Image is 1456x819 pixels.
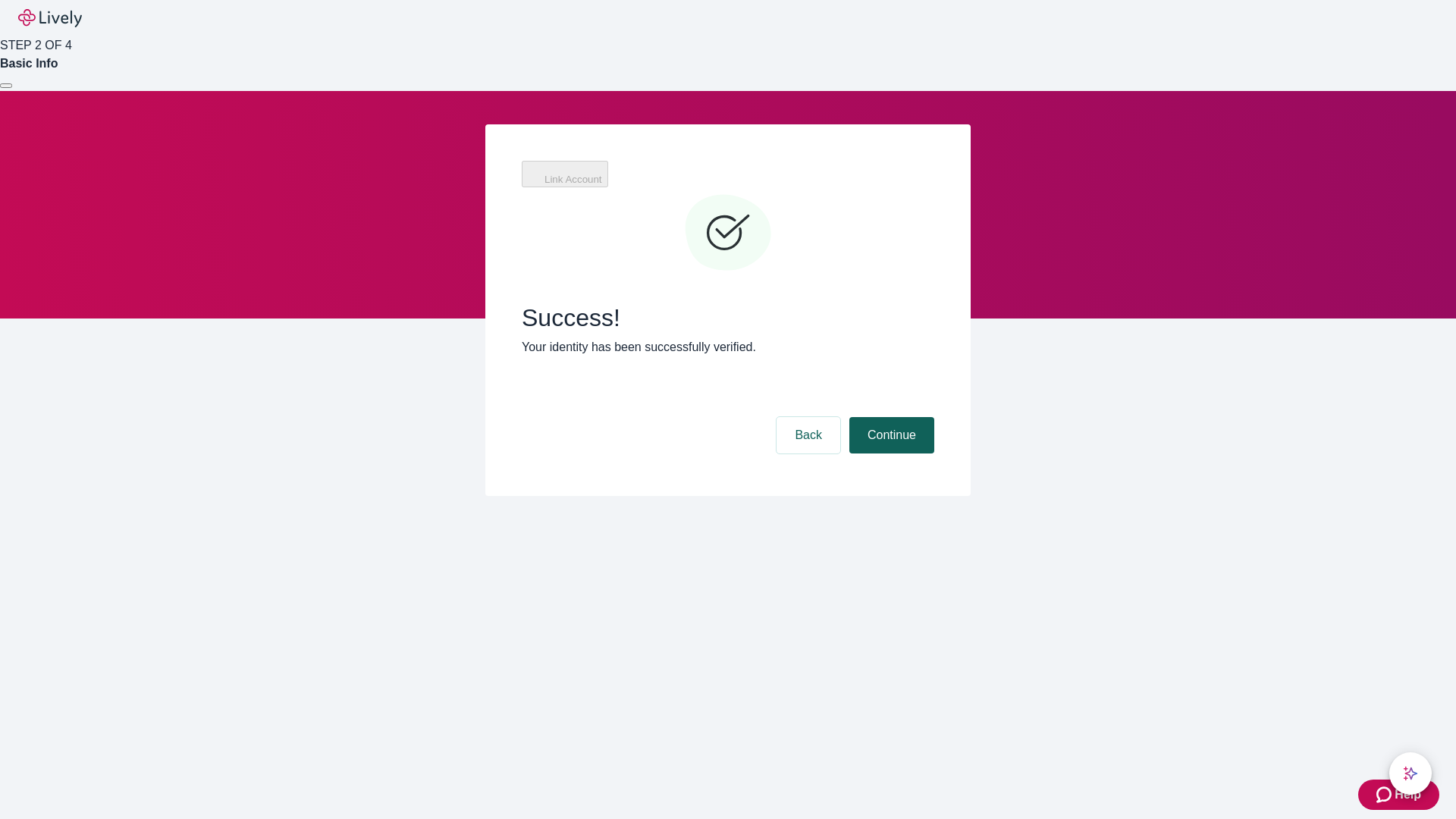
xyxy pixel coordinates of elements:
[777,417,840,453] button: Back
[1403,766,1418,781] svg: Lively AI Assistant
[1358,780,1439,810] button: Zendesk support iconHelp
[849,417,934,453] button: Continue
[1376,786,1395,804] svg: Zendesk support icon
[1395,786,1421,804] span: Help
[522,338,934,356] p: Your identity has been successfully verified.
[18,9,82,27] img: Lively
[682,188,773,279] svg: Checkmark icon
[522,161,608,187] button: Link Account
[1389,752,1432,795] button: chat
[522,303,934,332] span: Success!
